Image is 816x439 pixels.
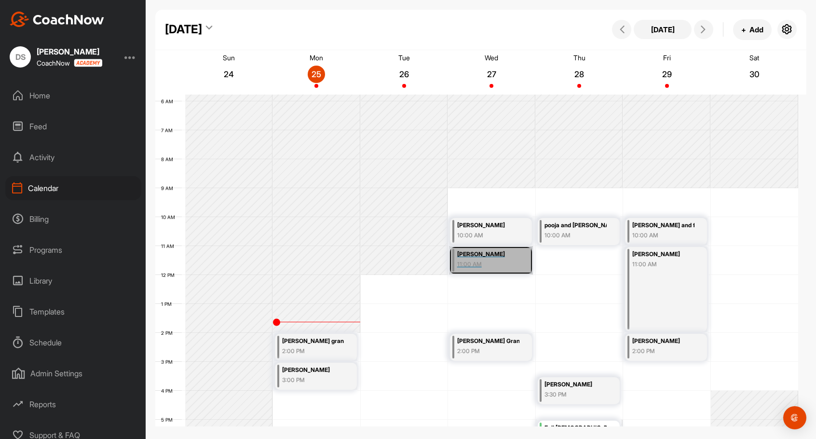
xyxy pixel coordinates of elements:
div: 10:00 AM [457,231,519,240]
p: Thu [573,54,585,62]
p: Wed [485,54,498,62]
a: August 25, 2025 [273,50,361,95]
div: 5 PM [155,417,182,423]
p: 30 [746,69,763,79]
div: Schedule [5,330,141,355]
a: August 29, 2025 [623,50,711,95]
div: [PERSON_NAME] [632,249,694,260]
div: 12 PM [155,272,184,278]
div: 1 PM [155,301,181,307]
p: 29 [658,69,676,79]
p: 28 [571,69,588,79]
div: 2:00 PM [282,347,344,356]
div: pooja and [PERSON_NAME] [544,220,607,231]
p: 25 [308,69,325,79]
p: Sun [223,54,235,62]
a: August 30, 2025 [710,50,798,95]
div: [PERSON_NAME] [544,379,607,390]
div: [PERSON_NAME] and friends [632,220,694,231]
div: Open Intercom Messenger [783,406,806,429]
div: Reports [5,392,141,416]
div: [PERSON_NAME] grandkids [282,336,344,347]
img: CoachNow acadmey [74,59,102,67]
div: 8 AM [155,156,183,162]
a: August 24, 2025 [185,50,273,95]
div: [PERSON_NAME] Grandkids [457,336,519,347]
div: Templates [5,300,141,324]
div: 3:00 PM [282,376,344,384]
p: Sat [749,54,759,62]
p: Fri [663,54,671,62]
div: 11 AM [155,243,184,249]
div: [PERSON_NAME] [37,48,102,55]
div: [PERSON_NAME] [282,365,344,376]
div: 7 AM [155,127,182,133]
div: Feed [5,114,141,138]
a: August 26, 2025 [360,50,448,95]
div: CoachNow [37,59,102,67]
div: 2 PM [155,330,182,336]
div: [PERSON_NAME] [457,220,519,231]
div: DS [10,46,31,68]
p: Mon [310,54,323,62]
div: 10 AM [155,214,185,220]
div: 4 PM [155,388,182,394]
p: 26 [395,69,413,79]
p: Tue [398,54,410,62]
div: 6 AM [155,98,183,104]
div: 3 PM [155,359,182,365]
div: 2:00 PM [632,347,694,356]
img: CoachNow [10,12,104,27]
div: Fall [DEMOGRAPHIC_DATA] Series 1 [544,423,607,434]
div: [PERSON_NAME] [632,336,694,347]
div: Library [5,269,141,293]
div: Calendar [5,176,141,200]
div: Programs [5,238,141,262]
p: 24 [220,69,238,79]
div: 3:30 PM [544,390,607,399]
p: 27 [483,69,500,79]
button: +Add [733,19,772,40]
button: [DATE] [634,20,692,39]
div: Admin Settings [5,361,141,385]
div: 11:00 AM [632,260,694,269]
div: Billing [5,207,141,231]
div: Home [5,83,141,108]
div: [DATE] [165,21,202,38]
div: 2:00 PM [457,347,519,356]
a: August 27, 2025 [448,50,536,95]
div: 10:00 AM [632,231,694,240]
a: August 28, 2025 [535,50,623,95]
div: 9 AM [155,185,183,191]
div: 10:00 AM [544,231,607,240]
div: Activity [5,145,141,169]
span: + [741,25,746,35]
